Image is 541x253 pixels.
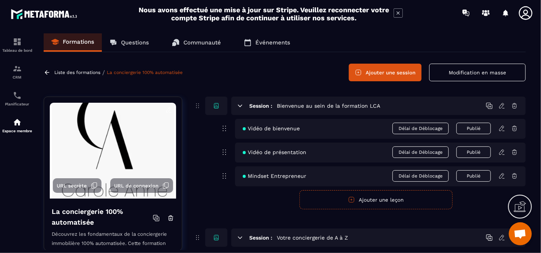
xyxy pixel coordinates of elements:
button: Publié [456,146,491,158]
p: Communauté [183,39,221,46]
h5: Bienvenue au sein de la formation LCA [277,102,380,110]
button: Publié [456,123,491,134]
p: Questions [121,39,149,46]
a: Événements [236,33,298,52]
a: formationformationTableau de bord [2,31,33,58]
p: CRM [2,75,33,79]
p: Formations [63,38,94,45]
button: Ajouter une session [349,64,422,81]
p: Espace membre [2,129,33,133]
button: Publié [456,170,491,182]
h5: Votre conciergerie de A à Z [277,234,348,242]
span: / [102,69,105,76]
span: Délai de Déblocage [392,123,449,134]
img: automations [13,118,22,127]
h6: Session : [249,235,272,241]
span: URL secrète [57,183,87,189]
a: Liste des formations [54,70,100,75]
h2: Nous avons effectué une mise à jour sur Stripe. Veuillez reconnecter votre compte Stripe afin de ... [139,6,390,22]
button: Modification en masse [429,64,526,81]
span: Délai de Déblocage [392,146,449,158]
img: scheduler [13,91,22,100]
p: Événements [255,39,290,46]
a: La conciergerie 100% automatisée [107,70,183,75]
a: Communauté [164,33,229,52]
p: Tableau de bord [2,48,33,53]
button: URL de connexion [110,178,173,193]
span: Délai de Déblocage [392,170,449,182]
a: automationsautomationsEspace membre [2,112,33,139]
button: Ajouter une leçon [299,190,453,209]
img: formation [13,37,22,46]
a: Questions [102,33,157,52]
span: Vidéo de bienvenue [243,125,300,131]
p: Planificateur [2,102,33,106]
a: schedulerschedulerPlanificateur [2,85,33,112]
span: URL de connexion [114,183,159,189]
a: Formations [44,33,102,52]
span: Vidéo de présentation [243,149,306,155]
span: Mindset Entrepreneur [243,173,306,179]
a: formationformationCRM [2,58,33,85]
img: formation [13,64,22,73]
h4: La conciergerie 100% automatisée [52,206,153,228]
img: logo [11,7,80,21]
img: background [50,103,176,199]
button: URL secrète [53,178,101,193]
h6: Session : [249,103,272,109]
div: Ouvrir le chat [509,222,532,245]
